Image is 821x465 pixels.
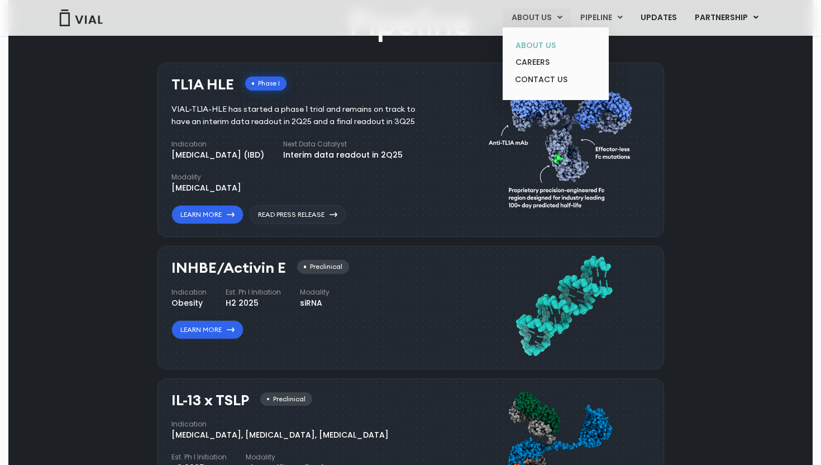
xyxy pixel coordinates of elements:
div: [MEDICAL_DATA], [MEDICAL_DATA], [MEDICAL_DATA] [171,429,389,441]
h3: INHBE/Activin E [171,260,286,276]
h4: Est. Ph I Initiation [226,287,281,297]
a: Learn More [171,205,244,224]
div: VIAL-TL1A-HLE has started a phase 1 trial and remains on track to have an interim data readout in... [171,103,432,128]
h4: Next Data Catalyst [283,139,403,149]
h3: IL-13 x TSLP [171,392,249,409]
div: siRNA [300,297,330,309]
h4: Indication [171,139,264,149]
div: Obesity [171,297,207,309]
a: ABOUT US [507,37,604,54]
div: H2 2025 [226,297,281,309]
a: ABOUT USMenu Toggle [503,8,571,27]
a: PIPELINEMenu Toggle [571,8,631,27]
a: PARTNERSHIPMenu Toggle [686,8,767,27]
div: Preclinical [297,260,349,274]
h4: Modality [171,172,241,182]
div: Phase I [245,77,287,91]
h4: Indication [171,419,389,429]
a: CONTACT US [507,71,604,89]
div: [MEDICAL_DATA] [171,182,241,194]
a: Learn More [171,320,244,339]
img: Vial Logo [59,10,103,26]
div: Interim data readout in 2Q25 [283,149,403,161]
img: TL1A antibody diagram. [489,71,638,225]
h4: Modality [300,287,330,297]
a: UPDATES [632,8,685,27]
h4: Indication [171,287,207,297]
div: [MEDICAL_DATA] (IBD) [171,149,264,161]
h4: Est. Ph I Initiation [171,452,227,462]
a: CAREERS [507,54,604,71]
h4: Modality [246,452,328,462]
div: Preclinical [260,392,312,406]
h3: TL1A HLE [171,77,234,93]
a: Read Press Release [249,205,346,224]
